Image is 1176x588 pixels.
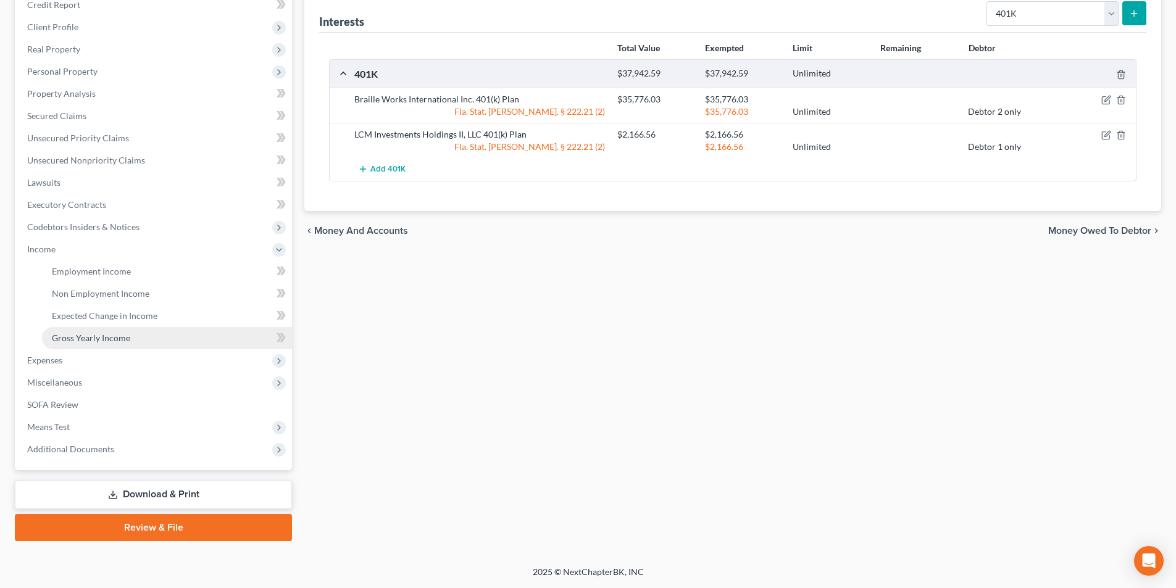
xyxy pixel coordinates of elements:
[699,128,786,141] div: $2,166.56
[42,305,292,327] a: Expected Change in Income
[27,22,78,32] span: Client Profile
[962,141,1049,153] div: Debtor 1 only
[52,288,149,299] span: Non Employment Income
[348,93,611,106] div: Braille Works International Inc. 401(k) Plan
[17,127,292,149] a: Unsecured Priority Claims
[699,93,786,106] div: $35,776.03
[611,128,699,141] div: $2,166.56
[27,355,62,365] span: Expenses
[611,68,699,80] div: $37,942.59
[27,444,114,454] span: Additional Documents
[319,14,364,29] div: Interests
[699,106,786,118] div: $35,776.03
[236,566,940,588] div: 2025 © NextChapterBK, INC
[617,43,660,53] strong: Total Value
[348,128,611,141] div: LCM Investments Holdings II, LLC 401(k) Plan
[27,377,82,387] span: Miscellaneous
[27,177,60,188] span: Lawsuits
[27,399,78,410] span: SOFA Review
[27,66,98,77] span: Personal Property
[1134,546,1164,576] div: Open Intercom Messenger
[705,43,744,53] strong: Exempted
[880,43,921,53] strong: Remaining
[52,310,157,321] span: Expected Change in Income
[962,106,1049,118] div: Debtor 2 only
[17,83,292,105] a: Property Analysis
[1048,226,1161,236] button: Money Owed to Debtor chevron_right
[52,333,130,343] span: Gross Yearly Income
[27,421,70,432] span: Means Test
[27,244,56,254] span: Income
[370,165,406,175] span: Add 401K
[27,222,140,232] span: Codebtors Insiders & Notices
[27,199,106,210] span: Executory Contracts
[17,194,292,216] a: Executory Contracts
[52,266,131,276] span: Employment Income
[304,226,314,236] i: chevron_left
[1048,226,1151,236] span: Money Owed to Debtor
[15,480,292,509] a: Download & Print
[969,43,996,53] strong: Debtor
[27,88,96,99] span: Property Analysis
[17,105,292,127] a: Secured Claims
[786,141,874,153] div: Unlimited
[17,149,292,172] a: Unsecured Nonpriority Claims
[348,141,611,153] div: Fla. Stat. [PERSON_NAME]. § 222.21 (2)
[314,226,408,236] span: Money and Accounts
[348,67,611,80] div: 401K
[42,327,292,349] a: Gross Yearly Income
[17,172,292,194] a: Lawsuits
[1151,226,1161,236] i: chevron_right
[699,68,786,80] div: $37,942.59
[354,158,409,181] button: Add 401K
[348,106,611,118] div: Fla. Stat. [PERSON_NAME]. § 222.21 (2)
[27,44,80,54] span: Real Property
[42,283,292,305] a: Non Employment Income
[793,43,812,53] strong: Limit
[611,93,699,106] div: $35,776.03
[699,141,786,153] div: $2,166.56
[17,394,292,416] a: SOFA Review
[15,514,292,541] a: Review & File
[27,155,145,165] span: Unsecured Nonpriority Claims
[304,226,408,236] button: chevron_left Money and Accounts
[786,68,874,80] div: Unlimited
[42,260,292,283] a: Employment Income
[27,110,86,121] span: Secured Claims
[786,106,874,118] div: Unlimited
[27,133,129,143] span: Unsecured Priority Claims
